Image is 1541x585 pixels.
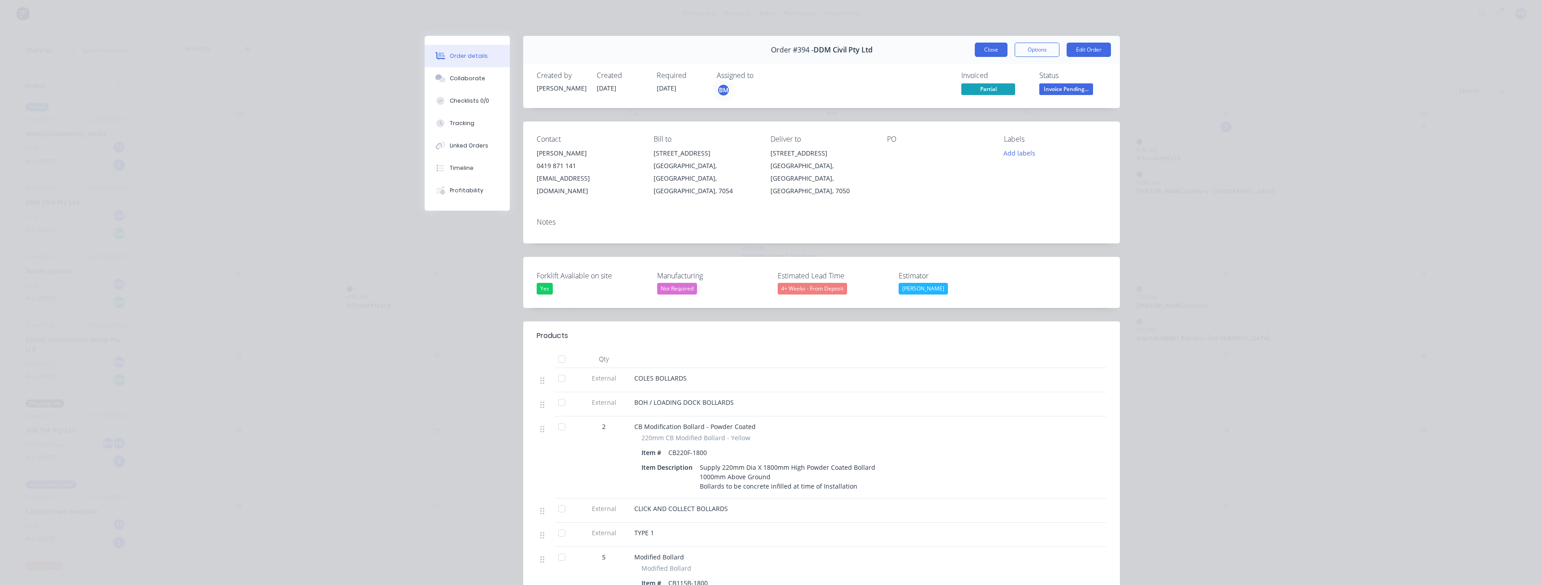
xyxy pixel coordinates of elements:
div: [GEOGRAPHIC_DATA], [GEOGRAPHIC_DATA], [GEOGRAPHIC_DATA], 7054 [654,160,756,197]
div: CB220F-1800 [665,446,710,459]
div: [PERSON_NAME] [537,147,639,160]
div: Profitability [450,186,483,195]
div: Bill to [654,135,756,143]
span: Modified Bollard [641,563,691,573]
span: TYPE 1 [634,529,654,537]
div: [STREET_ADDRESS] [770,147,873,160]
button: Invoice Pending... [1039,83,1093,97]
span: Invoice Pending... [1039,83,1093,95]
span: BOH / LOADING DOCK BOLLARDS [634,398,734,407]
button: Close [975,43,1007,57]
span: External [581,398,627,407]
div: Item Description [641,461,696,474]
span: External [581,528,627,537]
span: External [581,373,627,383]
button: Timeline [425,157,510,179]
button: Edit Order [1067,43,1111,57]
div: Timeline [450,164,473,172]
div: [STREET_ADDRESS][GEOGRAPHIC_DATA], [GEOGRAPHIC_DATA], [GEOGRAPHIC_DATA], 7050 [770,147,873,197]
span: 220mm CB Modified Bollard - Yellow [641,433,750,442]
span: CLICK AND COLLECT BOLLARDS [634,504,728,513]
div: Qty [577,350,631,368]
span: COLES BOLLARDS [634,374,687,382]
div: Created by [537,71,586,80]
span: 5 [602,552,606,562]
div: [PERSON_NAME] [899,283,948,295]
span: Partial [961,83,1015,95]
label: Estimated Lead Time [778,270,890,281]
label: Manufacturing [657,270,769,281]
div: Contact [537,135,639,143]
div: Linked Orders [450,142,488,150]
button: Order details [425,45,510,67]
div: Checklists 0/0 [450,97,489,105]
button: Collaborate [425,67,510,90]
div: [STREET_ADDRESS] [654,147,756,160]
span: External [581,504,627,513]
div: Invoiced [961,71,1029,80]
div: Yes [537,283,553,295]
label: Estimator [899,270,1011,281]
div: Required [657,71,706,80]
div: Notes [537,218,1106,226]
div: PO [887,135,990,143]
div: [STREET_ADDRESS][GEOGRAPHIC_DATA], [GEOGRAPHIC_DATA], [GEOGRAPHIC_DATA], 7054 [654,147,756,197]
span: [DATE] [657,84,676,92]
div: [GEOGRAPHIC_DATA], [GEOGRAPHIC_DATA], [GEOGRAPHIC_DATA], 7050 [770,160,873,197]
label: Forklift Avaliable on site [537,270,649,281]
div: Assigned to [717,71,806,80]
span: DDM Civil Pty Ltd [814,46,873,54]
button: Add labels [999,147,1040,159]
div: Status [1039,71,1106,80]
div: Products [537,330,568,341]
div: 4+ Weeks - From Deposit [778,283,847,295]
button: Tracking [425,112,510,134]
div: Supply 220mm Dia X 1800mm High Powder Coated Bollard 1000mm Above Ground Bollards to be concrete ... [696,461,879,493]
div: [PERSON_NAME]0419 871 141[EMAIL_ADDRESS][DOMAIN_NAME] [537,147,639,197]
span: 2 [602,422,606,431]
div: Labels [1004,135,1106,143]
div: 0419 871 141 [537,160,639,172]
button: Linked Orders [425,134,510,157]
span: CB Modification Bollard - Powder Coated [634,422,756,431]
div: Not Required [657,283,697,295]
div: [EMAIL_ADDRESS][DOMAIN_NAME] [537,172,639,197]
button: BM [717,83,730,97]
div: [PERSON_NAME] [537,83,586,93]
div: Tracking [450,119,474,127]
span: Order #394 - [771,46,814,54]
div: Collaborate [450,74,485,82]
div: Deliver to [770,135,873,143]
span: [DATE] [597,84,616,92]
button: Options [1015,43,1059,57]
div: Order details [450,52,488,60]
span: Modified Bollard [634,553,684,561]
button: Profitability [425,179,510,202]
div: Item # [641,446,665,459]
div: Created [597,71,646,80]
button: Checklists 0/0 [425,90,510,112]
